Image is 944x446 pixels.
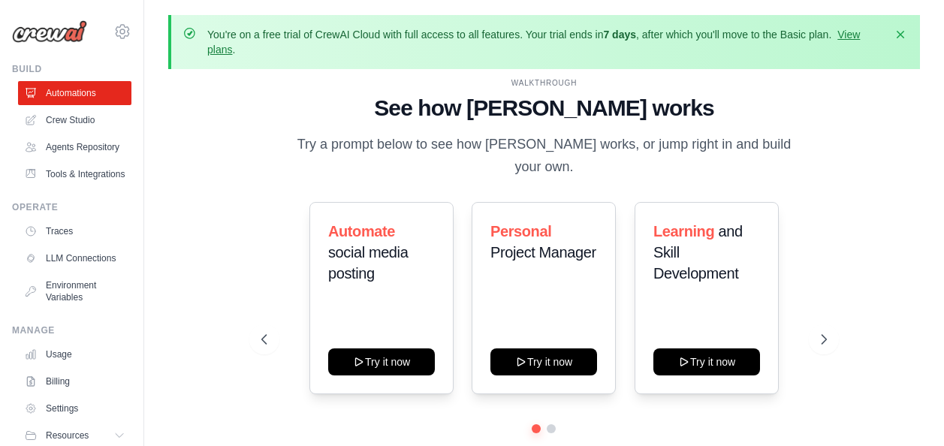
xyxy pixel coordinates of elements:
[12,201,131,213] div: Operate
[18,108,131,132] a: Crew Studio
[18,135,131,159] a: Agents Repository
[653,223,743,282] span: and Skill Development
[18,81,131,105] a: Automations
[490,244,596,261] span: Project Manager
[18,369,131,393] a: Billing
[653,223,714,240] span: Learning
[18,219,131,243] a: Traces
[12,324,131,336] div: Manage
[328,244,408,282] span: social media posting
[261,95,827,122] h1: See how [PERSON_NAME] works
[12,20,87,43] img: Logo
[261,77,827,89] div: WALKTHROUGH
[490,348,597,375] button: Try it now
[46,429,89,441] span: Resources
[653,348,760,375] button: Try it now
[490,223,551,240] span: Personal
[603,29,636,41] strong: 7 days
[328,223,395,240] span: Automate
[12,63,131,75] div: Build
[18,162,131,186] a: Tools & Integrations
[291,134,796,178] p: Try a prompt below to see how [PERSON_NAME] works, or jump right in and build your own.
[18,246,131,270] a: LLM Connections
[207,27,884,57] p: You're on a free trial of CrewAI Cloud with full access to all features. Your trial ends in , aft...
[18,396,131,420] a: Settings
[18,342,131,366] a: Usage
[18,273,131,309] a: Environment Variables
[328,348,435,375] button: Try it now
